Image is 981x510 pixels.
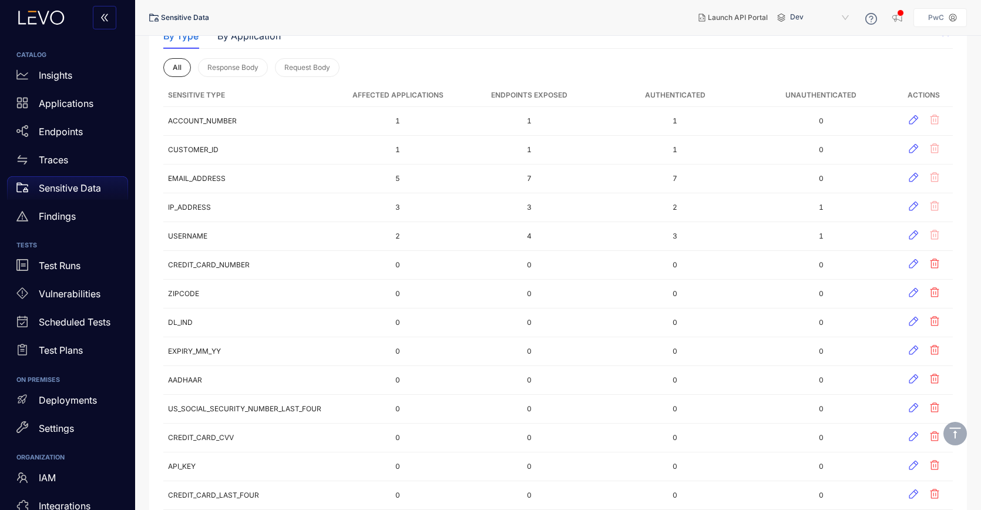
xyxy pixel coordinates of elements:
th: Affected Applications [340,84,456,107]
td: 1 [748,193,894,222]
td: 0 [602,337,748,366]
h6: ORGANIZATION [16,454,119,461]
span: warning [16,210,28,222]
td: 0 [340,481,456,510]
p: IAM [39,472,56,483]
td: 0 [456,366,602,395]
td: 0 [748,366,894,395]
td: 0 [456,452,602,481]
td: 0 [456,481,602,510]
td: 7 [602,165,748,193]
td: CREDIT_CARD_LAST_FOUR [163,481,340,510]
td: 0 [340,395,456,424]
a: Vulnerabilities [7,283,128,311]
td: 5 [340,165,456,193]
p: Test Plans [39,345,83,355]
td: 0 [602,424,748,452]
a: Applications [7,92,128,120]
p: Traces [39,155,68,165]
td: US_SOCIAL_SECURITY_NUMBER_LAST_FOUR [163,395,340,424]
span: Response Body [207,63,258,72]
button: Launch API Portal [689,8,777,27]
a: Test Runs [7,254,128,283]
button: Response Body [198,58,268,77]
th: Unauthenticated [748,84,894,107]
td: 0 [340,452,456,481]
td: 0 [748,395,894,424]
td: 0 [748,308,894,337]
td: 7 [456,165,602,193]
button: double-left [93,6,116,29]
th: Sensitive Type [163,84,340,107]
td: 0 [340,280,456,308]
td: CREDIT_CARD_CVV [163,424,340,452]
td: 1 [602,136,748,165]
a: Deployments [7,388,128,417]
td: 0 [456,280,602,308]
td: IP_ADDRESS [163,193,340,222]
h6: CATALOG [16,52,119,59]
td: 1 [748,222,894,251]
td: 0 [748,280,894,308]
td: 0 [602,308,748,337]
td: 4 [456,222,602,251]
a: Scheduled Tests [7,311,128,339]
span: swap [16,154,28,166]
span: double-left [100,13,109,24]
td: 0 [748,165,894,193]
a: Endpoints [7,120,128,148]
p: PwC [928,14,944,22]
td: 0 [748,107,894,136]
td: 0 [602,395,748,424]
td: 0 [602,452,748,481]
p: Endpoints [39,126,83,137]
td: 0 [340,251,456,280]
td: 0 [340,308,456,337]
th: Endpoints Exposed [456,84,602,107]
td: EMAIL_ADDRESS [163,165,340,193]
td: 1 [340,136,456,165]
td: 0 [748,452,894,481]
div: By Application [217,31,281,41]
a: Settings [7,417,128,445]
td: 0 [340,337,456,366]
td: EXPIRY_MM_YY [163,337,340,366]
td: 1 [340,107,456,136]
a: Insights [7,63,128,92]
p: Scheduled Tests [39,317,110,327]
td: CUSTOMER_ID [163,136,340,165]
td: 0 [456,308,602,337]
td: ZIPCODE [163,280,340,308]
td: 1 [456,136,602,165]
h6: ON PREMISES [16,377,119,384]
span: Dev [790,8,851,27]
td: 0 [748,481,894,510]
td: 0 [748,136,894,165]
a: IAM [7,466,128,494]
th: Actions [894,84,953,107]
td: 1 [456,107,602,136]
p: Findings [39,211,76,222]
td: 0 [456,251,602,280]
div: By Type [163,31,199,41]
button: All [163,58,191,77]
span: team [16,472,28,484]
span: Sensitive Data [161,14,209,22]
td: 0 [340,366,456,395]
a: Traces [7,148,128,176]
h6: TESTS [16,242,119,249]
td: 0 [602,481,748,510]
td: 0 [748,251,894,280]
td: 0 [340,424,456,452]
td: 0 [456,395,602,424]
td: 0 [602,280,748,308]
td: 0 [456,337,602,366]
td: 3 [602,222,748,251]
span: Launch API Portal [708,14,768,22]
td: 0 [748,337,894,366]
td: 3 [340,193,456,222]
span: All [173,63,182,72]
td: 0 [456,424,602,452]
p: Sensitive Data [39,183,101,193]
span: Add Sensitive Data Type [848,25,958,36]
